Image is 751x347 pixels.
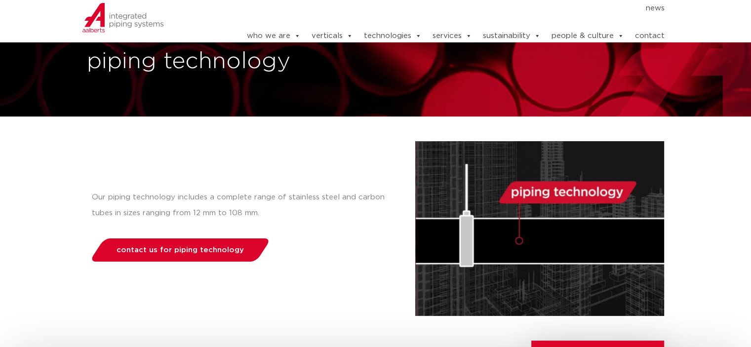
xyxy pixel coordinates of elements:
a: contact [634,26,664,46]
a: news [645,0,664,16]
a: people & culture [551,26,624,46]
h1: piping technology [87,46,371,77]
a: sustainability [482,26,540,46]
p: Our piping technology includes a complete range of stainless steel and carbon tubes in sizes rang... [92,190,395,221]
a: verticals [311,26,353,46]
a: who we are [246,26,300,46]
a: technologies [363,26,421,46]
span: contact us for piping technology [117,246,244,254]
nav: Menu [216,0,665,16]
a: contact us for piping technology [89,238,271,262]
a: services [432,26,472,46]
